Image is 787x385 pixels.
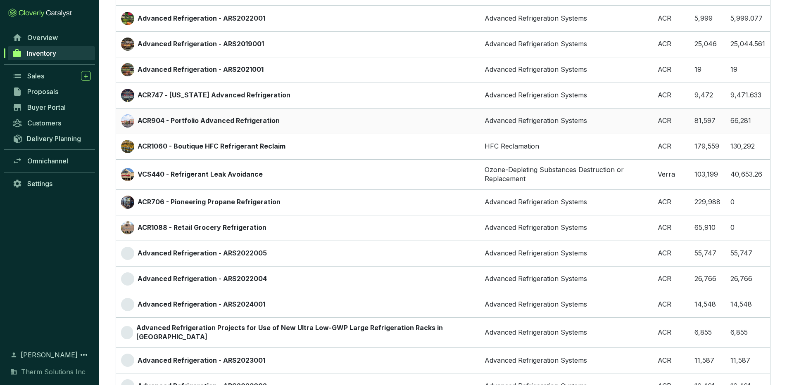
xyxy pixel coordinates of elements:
td: ACR [653,6,690,31]
span: Buyer Portal [27,103,66,111]
td: Advanced Refrigeration Systems [480,292,653,317]
td: 40,653.26 [725,159,770,189]
img: ACR747 - New York Advanced Refrigeration [121,89,134,102]
td: 65,910 [690,215,725,241]
td: ACR [653,189,690,215]
img: VCS440 - Refrigerant Leak Avoidance [121,168,134,181]
td: 26,766 [690,266,725,292]
span: Proposals [27,87,58,96]
td: Ozone-Depleting Substances Destruction or Replacement [480,159,653,189]
p: ACR1060 - Boutique HFC Refrigerant Reclaim [138,142,285,151]
td: Verra [653,159,690,189]
td: ACR [653,292,690,317]
td: 11,587 [725,347,770,373]
td: Advanced Refrigeration Systems [480,241,653,266]
td: 9,471.633 [725,83,770,108]
span: [PERSON_NAME] [21,350,78,360]
p: VCS440 - Refrigerant Leak Avoidance [138,170,263,179]
td: Advanced Refrigeration Systems [480,108,653,134]
span: Overview [27,33,58,42]
p: Advanced Refrigeration Projects for Use of New Ultra Low-GWP Large Refrigeration Racks in [GEOGRA... [136,324,475,341]
a: Sales [8,69,95,83]
td: 81,597 [690,108,725,134]
td: HFC Reclamation [480,134,653,159]
td: 26,766 [725,266,770,292]
td: 19 [690,57,725,83]
a: Customers [8,116,95,130]
td: 103,199 [690,159,725,189]
a: Overview [8,31,95,45]
p: Advanced Refrigeration - ARS2021001 [138,65,264,74]
td: 55,747 [690,241,725,266]
p: ACR747 - [US_STATE] Advanced Refrigeration [138,91,290,100]
td: 130,292 [725,134,770,159]
td: 229,988 [690,189,725,215]
td: ACR [653,347,690,373]
td: ACR [653,31,690,57]
td: 66,281 [725,108,770,134]
img: ACR1088 - Retail Grocery Refrigeration [121,221,134,234]
span: Sales [27,72,44,80]
td: 0 [725,215,770,241]
td: ACR [653,317,690,347]
td: ACR [653,266,690,292]
td: 55,747 [725,241,770,266]
p: ACR1088 - Retail Grocery Refrigeration [138,223,266,232]
td: 0 [725,189,770,215]
td: Advanced Refrigeration Systems [480,57,653,83]
a: Omnichannel [8,154,95,168]
td: 6,855 [725,317,770,347]
td: Advanced Refrigeration Systems [480,317,653,347]
td: ACR [653,83,690,108]
img: Advanced Refrigeration - ARS2022001 [121,12,134,25]
p: Advanced Refrigeration - ARS2022001 [138,14,265,23]
img: ACR1060 - Boutique HFC Refrigerant Reclaim [121,140,134,153]
p: Advanced Refrigeration - ARS2022004 [138,274,267,283]
td: 11,587 [690,347,725,373]
a: Delivery Planning [8,132,95,145]
span: Settings [27,180,52,188]
td: Advanced Refrigeration Systems [480,189,653,215]
td: Advanced Refrigeration Systems [480,215,653,241]
td: 14,548 [725,292,770,317]
td: Advanced Refrigeration Systems [480,347,653,373]
img: ACR706 - Pioneering Propane Refrigeration [121,196,134,209]
img: Advanced Refrigeration - ARS2021001 [121,63,134,76]
td: Advanced Refrigeration Systems [480,266,653,292]
td: Advanced Refrigeration Systems [480,83,653,108]
td: 6,855 [690,317,725,347]
td: 19 [725,57,770,83]
td: ACR [653,241,690,266]
p: Advanced Refrigeration - ARS2019001 [138,40,264,49]
td: Advanced Refrigeration Systems [480,6,653,31]
td: 5,999.077 [725,6,770,31]
p: ACR706 - Pioneering Propane Refrigeration [138,198,281,207]
td: 9,472 [690,83,725,108]
a: Proposals [8,85,95,99]
td: 5,999 [690,6,725,31]
span: Customers [27,119,61,127]
td: ACR [653,215,690,241]
p: Advanced Refrigeration - ARS2024001 [138,300,265,309]
p: Advanced Refrigeration - ARS2022005 [138,249,267,258]
a: Buyer Portal [8,100,95,114]
td: ACR [653,134,690,159]
td: 25,046 [690,31,725,57]
img: ACR904 - Portfolio Advanced Refrigeration [121,114,134,128]
span: Inventory [27,49,56,57]
td: 25,044.561 [725,31,770,57]
span: Delivery Planning [27,135,81,143]
span: Therm Solutions Inc [21,367,86,377]
img: Advanced Refrigeration - ARS2019001 [121,38,134,51]
td: 14,548 [690,292,725,317]
td: ACR [653,57,690,83]
td: ACR [653,108,690,134]
span: Omnichannel [27,157,68,165]
a: Settings [8,177,95,191]
p: Advanced Refrigeration - ARS2023001 [138,356,265,365]
a: Inventory [8,46,95,60]
p: ACR904 - Portfolio Advanced Refrigeration [138,116,280,125]
td: 179,559 [690,134,725,159]
td: Advanced Refrigeration Systems [480,31,653,57]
